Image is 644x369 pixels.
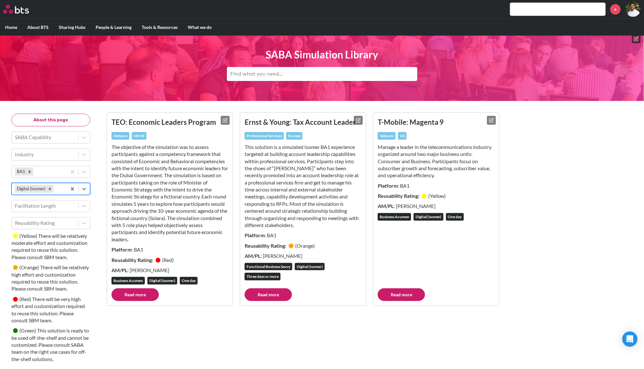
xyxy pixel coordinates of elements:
[26,168,33,176] div: Remove BA1
[245,132,284,140] div: Professional Services
[132,132,146,140] div: MOW
[378,117,495,127] h3: T-Mobile: Magenta 9
[19,296,31,302] small: ( Red )
[378,288,425,301] a: Read more
[15,168,26,176] div: BA1
[245,232,362,239] p: : BA1
[626,2,641,17] a: Profile
[610,4,621,15] a: +
[22,19,54,36] label: About BTS
[137,19,183,36] label: Tools & Resources
[378,183,398,189] strong: Platform
[632,34,641,43] button: Create content
[245,144,362,229] p: This solution is a simulated Isomer BA1 experience targeted at building account leadership capabi...
[112,144,228,243] p: The objective of the simulation was to assess participants against a competency framework that co...
[378,213,411,221] div: Business Acumen
[378,203,394,209] strong: AM/PL
[295,243,315,249] small: ( Orange )
[112,246,228,253] p: : BA1
[378,182,495,189] p: : BA1
[11,327,89,362] small: This solution is ready to be used off-the-shelf and cannot be customized. Please consult SABA tea...
[3,5,29,14] img: BTS Logo
[183,19,217,36] label: What we do
[112,117,228,127] h3: TEO: Economic Leaders Program
[112,288,159,301] a: Read more
[162,257,174,263] small: ( Red )
[446,213,464,221] div: One day
[245,117,362,127] h3: Ernst & Young: Tax Account Leader
[245,273,281,280] div: Three days or more
[112,277,145,285] div: Business Acumen
[245,253,261,259] strong: AM/PL
[91,19,137,36] label: People & Learning
[286,132,302,140] div: Europe
[3,5,41,14] a: Go home
[112,246,132,252] strong: Platform
[245,252,362,259] p: : [PERSON_NAME]
[398,132,407,140] div: US
[19,264,39,270] small: ( Orange )
[295,263,325,271] div: Digital (Isomer)
[11,114,90,126] button: About this page
[112,257,154,263] strong: Reusability Rating:
[245,263,292,271] div: Functional Business Savvy
[227,48,417,62] h1: SABA Simulation Library
[487,116,496,125] button: Edit content
[378,203,495,210] p: : [PERSON_NAME]
[11,233,87,260] small: There will be relatively moderate effort and customization required to reuse this solution. Pleas...
[54,19,91,36] label: Sharing Hubs
[11,264,89,292] small: There will be relatively high effort and customization required to reuse this solution. Please co...
[112,132,129,140] div: Defence
[378,193,420,199] strong: Reusability Rating:
[221,116,230,125] button: Edit content
[19,233,37,239] small: ( Yellow )
[245,243,287,249] strong: Reusability Rating:
[245,232,265,238] strong: Platform
[227,67,417,81] input: Find what you need...
[626,2,641,17] img: Sagar Bansal
[428,193,446,199] small: ( Yellow )
[46,185,53,193] div: Remove Digital (Isomer)
[622,332,638,347] div: Open Intercom Messenger
[354,116,363,125] button: Edit content
[19,327,36,333] small: ( Green )
[378,144,495,179] p: Manage a leader in the telecommunications industry organized around two major business units: Con...
[15,185,46,193] div: Digital (Isomer)
[147,277,177,285] div: Digital (Isomer)
[180,277,198,285] div: One day
[378,132,396,140] div: Telecom
[112,267,127,273] strong: AM/PL
[112,267,228,274] p: : [PERSON_NAME]
[414,213,444,221] div: Digital (Isomer)
[11,296,85,323] small: There will be very high effort and customization required to reuse this solution. Please consult ...
[245,288,292,301] a: Read more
